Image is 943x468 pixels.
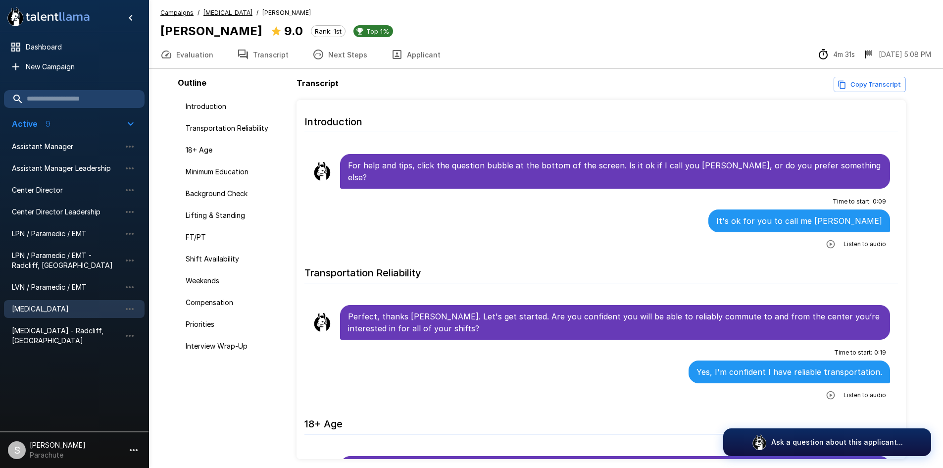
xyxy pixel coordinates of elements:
[312,161,332,181] img: llama_clean.png
[178,228,293,246] div: FT/PT
[186,254,285,264] span: Shift Availability
[348,311,883,334] p: Perfect, thanks [PERSON_NAME]. Let's get started. Are you confident you will be able to reliably ...
[186,341,285,351] span: Interview Wrap-Up
[178,272,293,290] div: Weekends
[879,50,931,59] p: [DATE] 5:08 PM
[160,9,194,16] u: Campaigns
[300,41,379,68] button: Next Steps
[178,185,293,203] div: Background Check
[178,141,293,159] div: 18+ Age
[696,366,882,378] p: Yes, I'm confident I have reliable transportation.
[186,123,285,133] span: Transportation Reliability
[186,276,285,286] span: Weekends
[771,437,903,447] p: Ask a question about this applicant...
[874,348,886,358] span: 0 : 19
[362,27,393,35] span: Top 1%
[304,106,898,132] h6: Introduction
[284,24,303,38] b: 9.0
[311,27,345,35] span: Rank: 1st
[379,41,452,68] button: Applicant
[178,119,293,137] div: Transportation Reliability
[348,159,883,183] p: For help and tips, click the question bubble at the bottom of the screen. Is it ok if I call you ...
[186,189,285,199] span: Background Check
[834,348,872,358] span: Time to start :
[873,197,886,207] span: 0 : 09
[297,78,339,88] b: Transcript
[186,145,285,155] span: 18+ Age
[723,428,931,456] button: Ask a question about this applicant...
[186,167,285,177] span: Minimum Education
[751,434,767,450] img: logo_glasses@2x.png
[149,41,225,68] button: Evaluation
[834,77,906,92] button: Copy transcript
[716,215,882,227] p: It's ok for you to call me [PERSON_NAME]
[186,319,285,329] span: Priorities
[844,239,886,249] span: Listen to audio
[225,41,300,68] button: Transcript
[186,102,285,111] span: Introduction
[256,8,258,18] span: /
[203,9,252,16] u: [MEDICAL_DATA]
[833,50,855,59] p: 4m 31s
[262,8,311,18] span: [PERSON_NAME]
[178,337,293,355] div: Interview Wrap-Up
[178,250,293,268] div: Shift Availability
[833,197,871,207] span: Time to start :
[186,232,285,242] span: FT/PT
[178,98,293,115] div: Introduction
[844,390,886,400] span: Listen to audio
[304,257,898,283] h6: Transportation Reliability
[817,49,855,60] div: The time between starting and completing the interview
[312,312,332,332] img: llama_clean.png
[178,315,293,333] div: Priorities
[304,408,898,434] h6: 18+ Age
[178,163,293,181] div: Minimum Education
[863,49,931,60] div: The date and time when the interview was completed
[186,298,285,308] span: Compensation
[160,24,262,38] b: [PERSON_NAME]
[186,210,285,220] span: Lifting & Standing
[178,207,293,224] div: Lifting & Standing
[198,8,199,18] span: /
[178,78,206,88] b: Outline
[178,294,293,312] div: Compensation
